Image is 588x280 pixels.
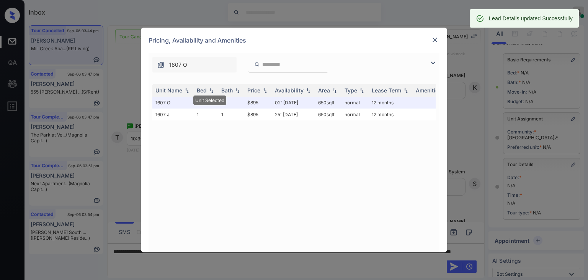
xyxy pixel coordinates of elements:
span: 1607 O [169,61,187,69]
td: 1 [218,97,244,109]
div: Area [318,87,330,94]
div: Price [247,87,260,94]
td: 1 [194,109,218,120]
img: close [431,36,439,44]
img: sorting [402,88,410,93]
td: $895 [244,109,272,120]
img: sorting [183,88,191,93]
img: sorting [358,88,366,93]
td: $895 [244,97,272,109]
td: 1607 J [152,109,194,120]
td: 650 sqft [315,97,341,109]
div: Type [345,87,357,94]
td: 25' [DATE] [272,109,315,120]
td: 1 [194,97,218,109]
td: normal [341,97,369,109]
div: Lead Details updated Successfully [489,12,573,25]
img: sorting [261,88,269,93]
td: 1 [218,109,244,120]
td: 12 months [369,97,413,109]
div: Unit Name [155,87,182,94]
img: sorting [207,88,215,93]
div: Bath [221,87,233,94]
img: icon-zuma [254,61,260,68]
img: sorting [304,88,312,93]
td: normal [341,109,369,120]
td: 650 sqft [315,109,341,120]
td: 02' [DATE] [272,97,315,109]
img: sorting [234,88,241,93]
div: Amenities [416,87,441,94]
div: Bed [197,87,207,94]
div: Lease Term [372,87,401,94]
img: icon-zuma [428,58,438,68]
img: icon-zuma [157,61,165,69]
td: 12 months [369,109,413,120]
div: Availability [275,87,304,94]
img: sorting [331,88,338,93]
div: Pricing, Availability and Amenities [141,28,447,53]
td: 1607 O [152,97,194,109]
